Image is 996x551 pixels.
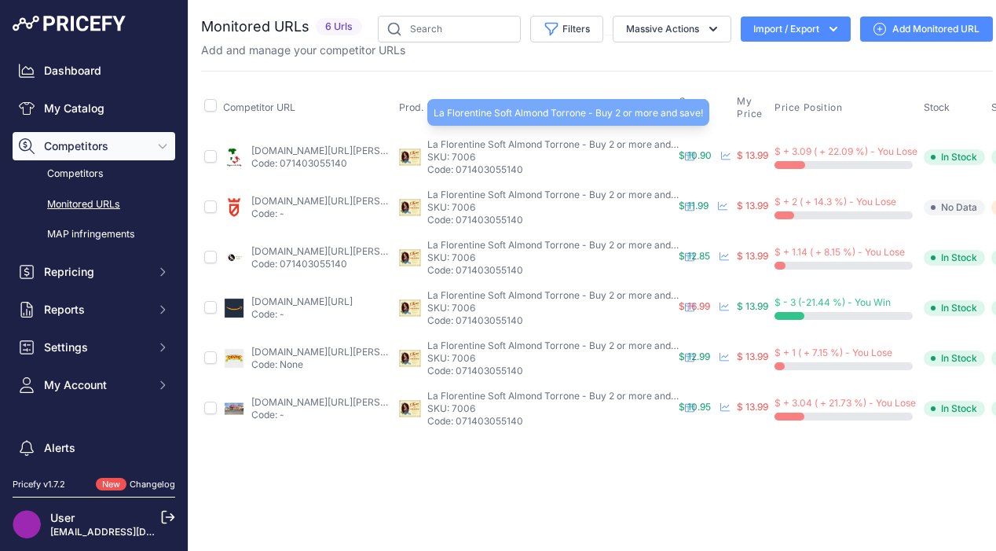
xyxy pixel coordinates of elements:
[774,397,916,409] span: $ + 3.04 ( + 21.73 %) - You Lose
[741,17,851,42] button: Import / Export
[251,195,429,207] a: [DOMAIN_NAME][URL][PERSON_NAME]
[613,16,731,42] button: Massive Actions
[427,201,679,214] p: SKU: 7006
[13,57,175,522] nav: Sidebar
[13,333,175,362] button: Settings
[427,302,679,314] p: SKU: 7006
[774,101,842,114] span: Price Position
[737,95,765,120] span: My Price
[96,478,126,491] span: New
[50,511,75,524] a: User
[427,415,679,428] p: Code: 071403055140
[251,296,353,307] a: [DOMAIN_NAME][URL]
[774,101,845,114] button: Price Position
[427,289,697,301] span: La Florentine Soft Almond Torrone - Buy 2 or more and save!
[13,94,175,123] a: My Catalog
[251,346,505,358] a: [DOMAIN_NAME][URL][PERSON_NAME][PERSON_NAME]
[679,95,731,120] button: Comp. Price
[13,191,175,219] a: Monitored URLs
[44,377,147,393] span: My Account
[679,200,709,211] span: $ 11.99
[399,101,467,113] span: Prod. Matched
[774,196,896,208] span: $ + 2 ( + 14.3 %) - You Lose
[251,396,429,408] a: [DOMAIN_NAME][URL][PERSON_NAME]
[737,250,768,262] span: $ 13.99
[774,246,905,258] span: $ + 1.14 ( + 8.15 %) - You Lose
[378,16,521,42] input: Search
[530,16,603,42] button: Filters
[13,434,175,462] a: Alerts
[737,300,768,312] span: $ 13.99
[679,351,710,362] span: $ 12.99
[13,16,126,31] img: Pricefy Logo
[679,401,711,413] span: $ 10.95
[427,239,697,251] span: La Florentine Soft Almond Torrone - Buy 2 or more and save!
[427,163,679,176] p: Code: 071403055140
[251,308,353,321] p: Code: -
[427,402,679,415] p: SKU: 7006
[427,189,697,200] span: La Florentine Soft Almond Torrone - Buy 2 or more and save!
[737,401,768,413] span: $ 13.99
[924,200,985,215] span: No Data
[427,314,679,327] p: Code: 071403055140
[924,101,950,113] span: Stock
[924,300,985,316] span: In Stock
[251,157,393,170] p: Code: 071403055140
[427,214,679,226] p: Code: 071403055140
[427,352,679,365] p: SKU: 7006
[13,371,175,399] button: My Account
[427,138,697,150] span: La Florentine Soft Almond Torrone - Buy 2 or more and save!
[774,347,892,358] span: $ + 1 ( + 7.15 %) - You Lose
[13,160,175,188] a: Competitors
[251,258,393,270] p: Code: 071403055140
[130,479,175,490] a: Changelog
[251,409,393,421] p: Code: -
[427,252,679,264] p: SKU: 7006
[13,478,65,491] div: Pricefy v1.7.2
[13,57,175,85] a: Dashboard
[44,264,147,280] span: Repricing
[251,358,393,371] p: Code: None
[924,149,985,165] span: In Stock
[427,365,679,377] p: Code: 071403055140
[316,18,362,36] span: 6 Urls
[737,95,768,120] button: My Price
[251,208,393,220] p: Code: -
[679,95,727,120] span: Comp. Price
[50,526,214,538] a: [EMAIL_ADDRESS][DOMAIN_NAME]
[44,340,147,355] span: Settings
[13,132,175,160] button: Competitors
[924,351,985,366] span: In Stock
[679,300,710,312] span: $ 16.99
[13,296,175,324] button: Reports
[679,250,710,262] span: $ 12.85
[679,149,712,161] span: $ 10.90
[434,107,703,119] span: La Florentine Soft Almond Torrone - Buy 2 or more and save!
[427,264,679,277] p: Code: 071403055140
[860,17,993,42] a: Add Monitored URL
[251,145,429,156] a: [DOMAIN_NAME][URL][PERSON_NAME]
[924,401,985,417] span: In Stock
[201,42,405,58] p: Add and manage your competitor URLs
[427,390,697,402] span: La Florentine Soft Almond Torrone - Buy 2 or more and save!
[13,258,175,286] button: Repricing
[737,200,768,211] span: $ 13.99
[737,351,768,362] span: $ 13.99
[774,296,891,308] span: $ - 3 (-21.44 %) - You Win
[737,149,768,161] span: $ 13.99
[427,340,697,351] span: La Florentine Soft Almond Torrone - Buy 2 or more and save!
[251,245,429,257] a: [DOMAIN_NAME][URL][PERSON_NAME]
[13,221,175,248] a: MAP infringements
[44,138,147,154] span: Competitors
[44,302,147,318] span: Reports
[201,16,309,38] h2: Monitored URLs
[924,250,985,266] span: In Stock
[427,151,679,163] p: SKU: 7006
[774,145,917,157] span: $ + 3.09 ( + 22.09 %) - You Lose
[223,101,295,113] span: Competitor URL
